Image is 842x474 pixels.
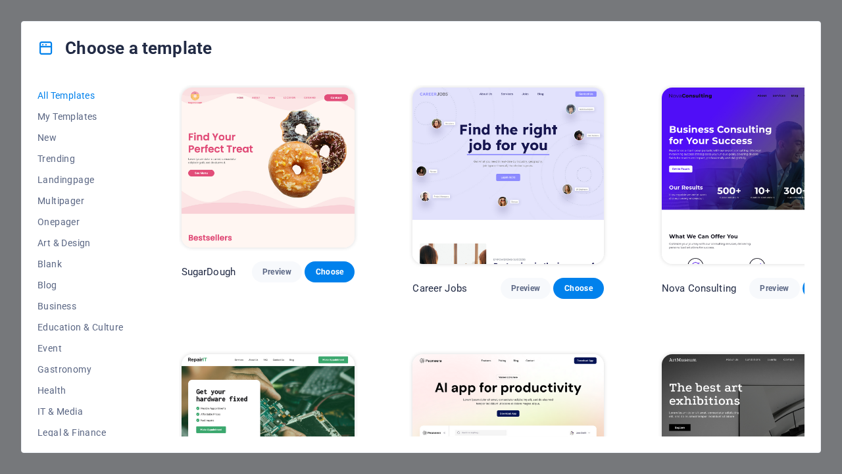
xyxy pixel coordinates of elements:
button: Choose [553,278,603,299]
span: Gastronomy [37,364,124,375]
button: Gastronomy [37,359,124,380]
p: Nova Consulting [662,282,736,295]
span: Preview [262,267,291,277]
span: Education & Culture [37,322,124,332]
img: Career Jobs [412,88,603,264]
span: IT & Media [37,406,124,417]
button: Preview [749,278,799,299]
button: Onepager [37,211,124,232]
button: Choose [305,261,355,282]
span: Legal & Finance [37,427,124,438]
button: Trending [37,148,124,169]
span: Preview [760,283,789,294]
span: Blank [37,259,124,269]
button: Event [37,338,124,359]
button: Preview [252,261,302,282]
span: Blog [37,280,124,290]
span: Business [37,301,124,311]
span: New [37,132,124,143]
span: Choose [315,267,344,277]
button: Legal & Finance [37,422,124,443]
span: Art & Design [37,238,124,248]
button: IT & Media [37,401,124,422]
h4: Choose a template [37,38,212,59]
button: Landingpage [37,169,124,190]
p: Career Jobs [412,282,467,295]
span: My Templates [37,111,124,122]
button: Multipager [37,190,124,211]
span: Landingpage [37,174,124,185]
span: All Templates [37,90,124,101]
button: Health [37,380,124,401]
button: All Templates [37,85,124,106]
button: My Templates [37,106,124,127]
p: SugarDough [182,265,235,278]
button: Business [37,296,124,317]
span: Choose [564,283,593,294]
span: Health [37,385,124,396]
button: New [37,127,124,148]
span: Multipager [37,196,124,206]
span: Onepager [37,217,124,227]
span: Preview [511,283,540,294]
button: Blog [37,275,124,296]
button: Blank [37,253,124,275]
img: SugarDough [182,88,355,248]
button: Education & Culture [37,317,124,338]
span: Trending [37,153,124,164]
span: Event [37,343,124,354]
button: Preview [501,278,551,299]
button: Art & Design [37,232,124,253]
